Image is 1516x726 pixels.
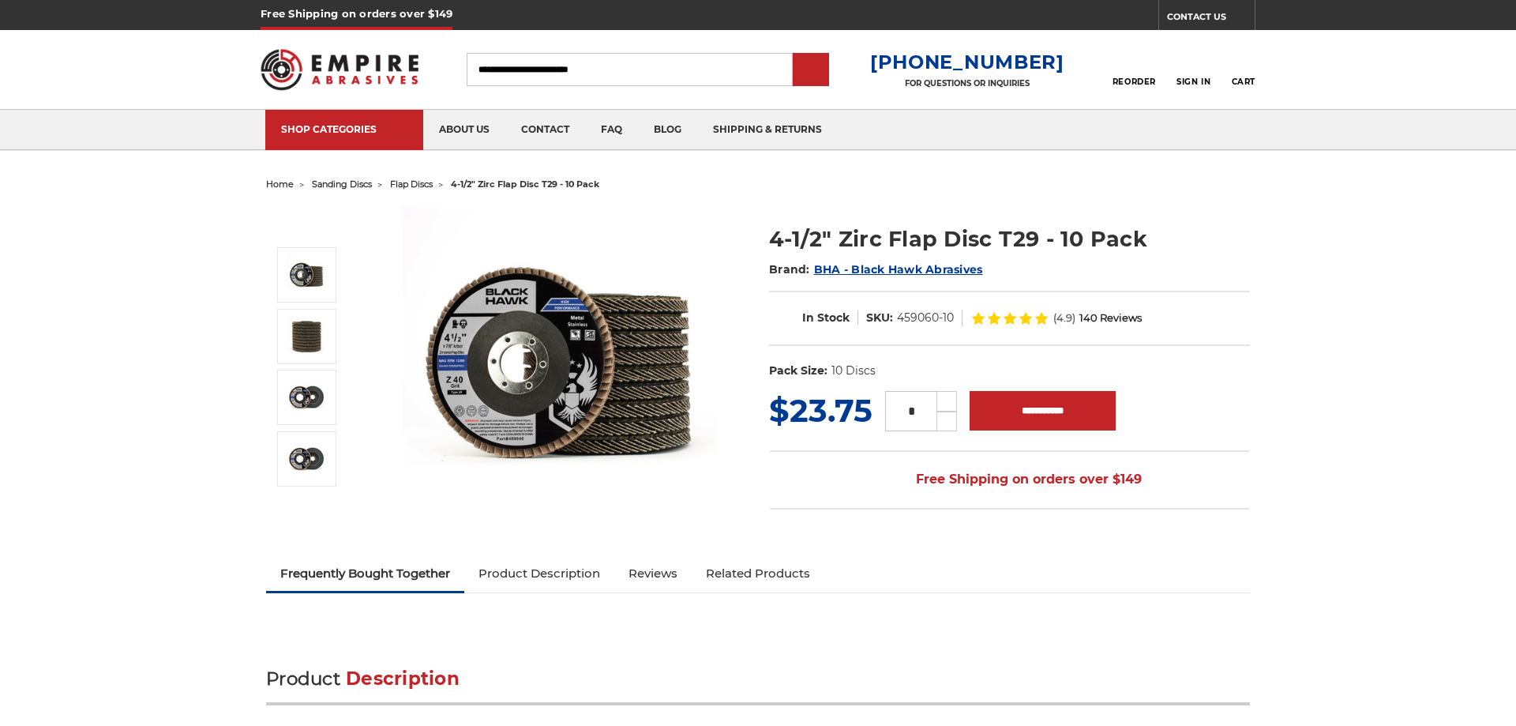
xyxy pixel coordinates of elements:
img: 40 grit zirc flap disc [287,378,326,417]
a: [PHONE_NUMBER] [870,51,1064,73]
span: 4-1/2" zirc flap disc t29 - 10 pack [451,179,599,190]
a: faq [585,110,638,150]
a: shipping & returns [697,110,838,150]
a: Cart [1232,52,1255,87]
a: home [266,179,294,190]
a: contact [505,110,585,150]
a: flap discs [390,179,433,190]
img: Empire Abrasives [261,39,418,100]
span: Free Shipping on orders over $149 [878,464,1142,495]
div: SHOP CATEGORIES [281,123,407,135]
a: blog [638,110,697,150]
span: Brand: [769,262,810,276]
a: about us [423,110,505,150]
button: Previous [289,213,327,247]
a: sanding discs [312,179,372,190]
button: Next [289,489,327,523]
h1: 4-1/2" Zirc Flap Disc T29 - 10 Pack [769,224,1250,254]
span: In Stock [802,310,850,325]
span: Product [266,668,340,690]
span: (4.9) [1053,313,1075,323]
img: 60 grit zirc flap disc [287,439,326,479]
a: BHA - Black Hawk Abrasives [814,262,983,276]
span: $23.75 [769,391,872,430]
dt: SKU: [866,310,893,326]
a: Frequently Bought Together [266,556,464,591]
dt: Pack Size: [769,363,827,379]
dd: 459060-10 [897,310,954,326]
span: Sign In [1176,77,1210,87]
span: Cart [1232,77,1255,87]
p: FOR QUESTIONS OR INQUIRIES [870,78,1064,88]
input: Submit [795,55,827,86]
img: 4.5" Black Hawk Zirconia Flap Disc 10 Pack [287,255,326,295]
img: 10 pack of premium black hawk flap discs [287,317,326,356]
dd: 10 Discs [831,363,876,379]
a: Related Products [692,556,824,591]
a: Reorder [1113,52,1156,86]
span: 140 Reviews [1079,313,1142,323]
a: CONTACT US [1167,8,1255,30]
a: Product Description [464,556,614,591]
span: Description [346,668,460,690]
img: 4.5" Black Hawk Zirconia Flap Disc 10 Pack [402,207,718,523]
span: Reorder [1113,77,1156,87]
a: Reviews [614,556,692,591]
